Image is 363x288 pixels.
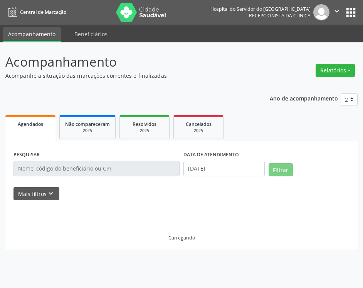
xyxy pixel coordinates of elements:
[183,149,239,161] label: DATA DE ATENDIMENTO
[179,128,218,134] div: 2025
[183,161,265,176] input: Selecione um intervalo
[270,93,338,103] p: Ano de acompanhamento
[168,234,195,241] div: Carregando
[3,27,61,42] a: Acompanhamento
[186,121,212,127] span: Cancelados
[210,6,311,12] div: Hospital do Servidor do [GEOGRAPHIC_DATA]
[20,9,66,15] span: Central de Marcação
[18,121,43,127] span: Agendados
[329,4,344,20] button: 
[249,12,311,19] span: Recepcionista da clínica
[13,187,59,201] button: Mais filtroskeyboard_arrow_down
[333,7,341,15] i: 
[65,121,110,127] span: Não compareceram
[5,52,252,72] p: Acompanhamento
[65,128,110,134] div: 2025
[13,149,40,161] label: PESQUISAR
[344,6,358,19] button: apps
[133,121,156,127] span: Resolvidos
[125,128,164,134] div: 2025
[269,163,293,176] button: Filtrar
[5,6,66,18] a: Central de Marcação
[47,189,55,198] i: keyboard_arrow_down
[313,4,329,20] img: img
[5,72,252,80] p: Acompanhe a situação das marcações correntes e finalizadas
[316,64,355,77] button: Relatórios
[13,161,180,176] input: Nome, código do beneficiário ou CPF
[69,27,113,41] a: Beneficiários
